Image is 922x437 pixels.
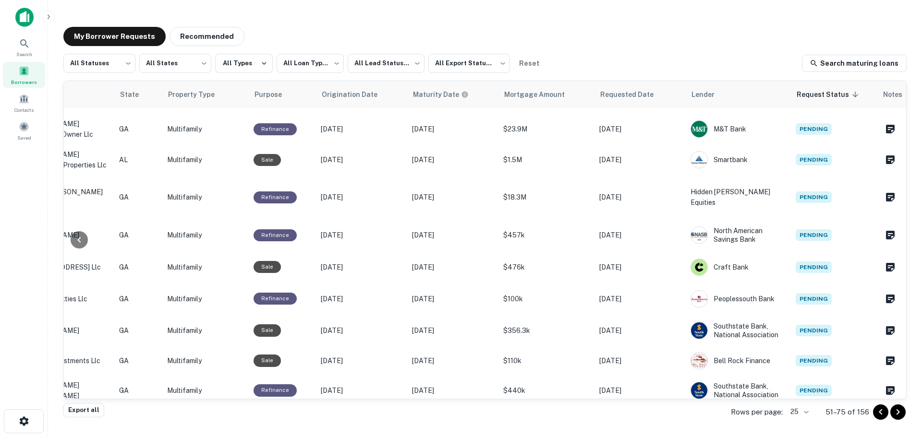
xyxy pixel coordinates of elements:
[503,192,590,202] p: $18.3M
[321,294,402,304] p: [DATE]
[796,293,832,305] span: Pending
[119,154,158,165] p: AL
[119,294,158,304] p: GA
[119,262,158,272] p: GA
[412,325,494,336] p: [DATE]
[691,226,786,244] div: North American Savings Bank
[412,355,494,366] p: [DATE]
[119,124,158,134] p: GA
[3,34,45,60] a: Search
[877,81,909,108] th: Notes
[882,122,898,136] button: Create a note for this borrower request
[63,51,135,76] div: All Statuses
[321,355,402,366] p: [DATE]
[796,355,832,366] span: Pending
[691,322,707,339] img: picture
[254,384,297,396] div: This loan purpose was for refinancing
[119,355,158,366] p: GA
[119,385,158,396] p: GA
[119,230,158,240] p: GA
[254,191,297,203] div: This loan purpose was for refinancing
[428,51,510,76] div: All Export Statuses
[686,81,791,108] th: Lender
[412,124,494,134] p: [DATE]
[514,54,545,73] button: Reset
[167,385,244,396] p: Multifamily
[412,154,494,165] p: [DATE]
[17,134,31,142] span: Saved
[167,230,244,240] p: Multifamily
[503,154,590,165] p: $1.5M
[321,124,402,134] p: [DATE]
[791,81,877,108] th: Request Status
[407,81,498,108] th: Maturity dates displayed may be estimated. Please contact the lender for the most accurate maturi...
[255,89,294,100] span: Purpose
[316,81,407,108] th: Origination Date
[825,406,869,418] p: 51–75 of 156
[321,230,402,240] p: [DATE]
[599,154,681,165] p: [DATE]
[691,353,707,369] img: picture
[139,51,211,76] div: All States
[796,154,832,165] span: Pending
[503,355,590,366] p: $110k
[874,360,922,406] iframe: Chat Widget
[3,90,45,116] div: Contacts
[170,27,244,46] button: Recommended
[599,294,681,304] p: [DATE]
[796,123,832,135] span: Pending
[167,325,244,336] p: Multifamily
[731,406,783,418] p: Rows per page:
[321,192,402,202] p: [DATE]
[3,62,45,88] a: Borrowers
[215,54,273,73] button: All Types
[691,89,727,100] span: Lender
[503,262,590,272] p: $476k
[16,50,32,58] span: Search
[503,294,590,304] p: $100k
[498,81,594,108] th: Mortgage Amount
[412,192,494,202] p: [DATE]
[413,89,469,100] div: Maturity dates displayed may be estimated. Please contact the lender for the most accurate maturi...
[167,355,244,366] p: Multifamily
[787,405,810,419] div: 25
[691,259,786,276] div: Craft Bank
[796,325,832,336] span: Pending
[691,152,707,168] img: picture
[412,385,494,396] p: [DATE]
[254,354,281,366] div: Sale
[167,294,244,304] p: Multifamily
[599,192,681,202] p: [DATE]
[890,404,906,420] button: Go to next page
[599,262,681,272] p: [DATE]
[168,89,227,100] span: Property Type
[599,230,681,240] p: [DATE]
[167,154,244,165] p: Multifamily
[412,230,494,240] p: [DATE]
[15,8,34,27] img: capitalize-icon.png
[254,154,281,166] div: Sale
[691,120,786,138] div: M&T Bank
[321,385,402,396] p: [DATE]
[119,192,158,202] p: GA
[412,294,494,304] p: [DATE]
[599,355,681,366] p: [DATE]
[796,191,832,203] span: Pending
[691,322,786,339] div: Southstate Bank, National Association
[796,229,832,241] span: Pending
[882,190,898,204] button: Create a note for this borrower request
[802,55,907,72] a: Search maturing loans
[321,154,402,165] p: [DATE]
[796,261,832,273] span: Pending
[254,229,297,241] div: This loan purpose was for refinancing
[63,27,166,46] button: My Borrower Requests
[254,324,281,336] div: Sale
[691,352,786,369] div: Bell Rock Finance
[322,89,390,100] span: Origination Date
[14,106,34,114] span: Contacts
[883,89,903,100] span: Notes
[503,325,590,336] p: $356.3k
[254,293,297,305] div: This loan purpose was for refinancing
